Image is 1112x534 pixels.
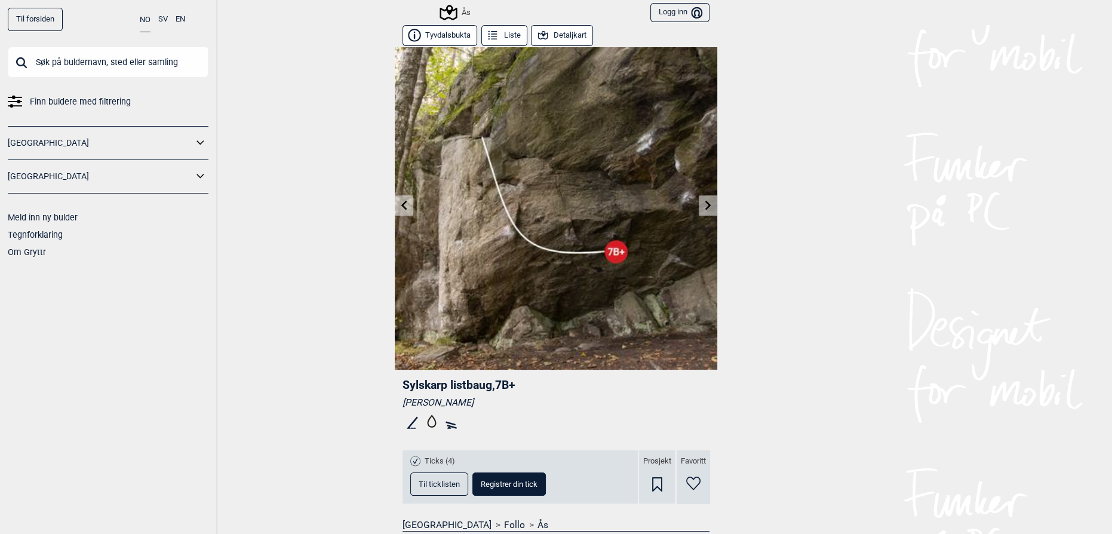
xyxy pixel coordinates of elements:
[140,8,150,32] button: NO
[472,472,546,496] button: Registrer din tick
[8,134,193,152] a: [GEOGRAPHIC_DATA]
[403,519,709,531] nav: > >
[650,3,709,23] button: Logg inn
[410,472,468,496] button: Til ticklisten
[681,456,706,467] span: Favoritt
[403,519,492,531] a: [GEOGRAPHIC_DATA]
[481,480,537,488] span: Registrer din tick
[158,8,168,31] button: SV
[403,378,515,392] span: Sylskarp listbaug , 7B+
[531,25,593,46] button: Detaljkart
[395,47,717,370] img: Sylskarp listbaug 201005
[8,47,208,78] input: Søk på buldernavn, sted eller samling
[8,93,208,111] a: Finn buldere med filtrering
[8,8,63,31] a: Til forsiden
[176,8,185,31] button: EN
[403,397,709,409] div: [PERSON_NAME]
[639,450,675,504] div: Prosjekt
[403,25,477,46] button: Tyvdalsbukta
[481,25,527,46] button: Liste
[504,519,525,531] a: Follo
[8,247,46,257] a: Om Gryttr
[8,168,193,185] a: [GEOGRAPHIC_DATA]
[441,5,471,20] div: Ås
[8,230,63,240] a: Tegnforklaring
[8,213,78,222] a: Meld inn ny bulder
[425,456,455,467] span: Ticks (4)
[30,93,131,111] span: Finn buldere med filtrering
[537,519,548,531] a: Ås
[419,480,460,488] span: Til ticklisten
